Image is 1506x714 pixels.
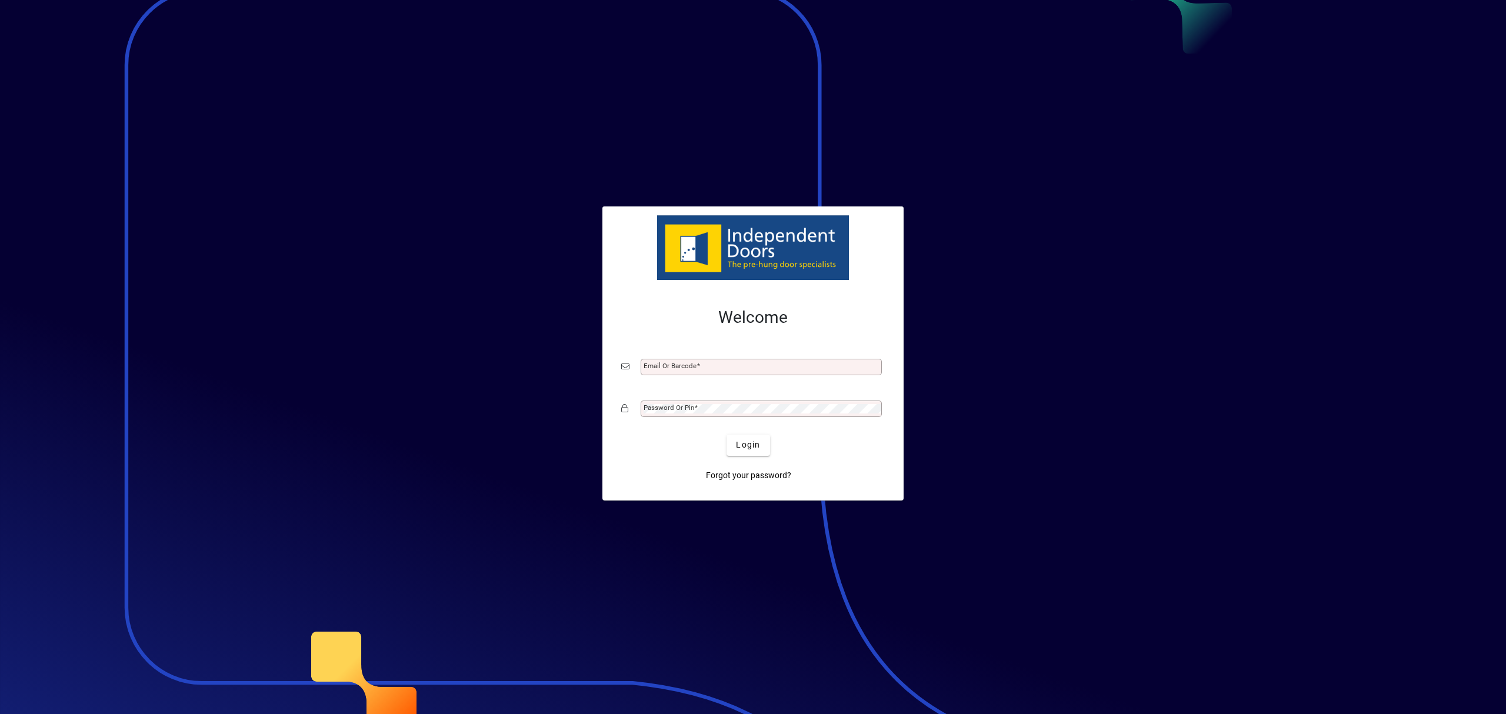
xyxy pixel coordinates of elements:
button: Login [727,435,769,456]
mat-label: Email or Barcode [644,362,697,370]
a: Forgot your password? [701,465,796,486]
mat-label: Password or Pin [644,403,694,412]
span: Login [736,439,760,451]
h2: Welcome [621,308,885,328]
span: Forgot your password? [706,469,791,482]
